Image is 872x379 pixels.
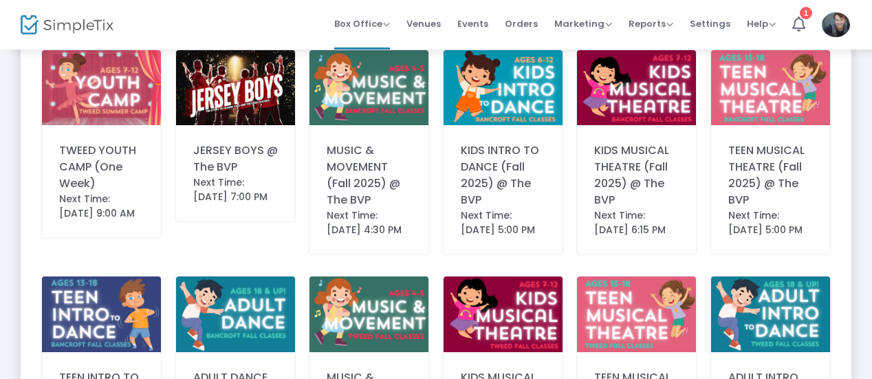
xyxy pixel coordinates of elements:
[747,17,776,30] span: Help
[444,50,563,125] img: 63890698552596428618.png
[728,142,813,208] div: TEEN MUSICAL THEATRE (Fall 2025) @ The BVP
[193,175,278,204] div: Next Time: [DATE] 7:00 PM
[176,277,295,351] img: 63890696213075266222.png
[327,142,411,208] div: MUSIC & MOVEMENT (Fall 2025) @ The BVP
[800,7,812,19] div: 1
[444,277,563,351] img: 63890691619221785824.png
[309,50,428,125] img: 63890698826407377217.png
[577,277,696,351] img: 63890691181093781025.png
[690,6,730,41] span: Settings
[728,208,813,237] div: Next Time: [DATE] 5:00 PM
[711,50,830,125] img: 63890697455911094720.png
[461,208,545,237] div: Next Time: [DATE] 5:00 PM
[193,142,278,175] div: JERSEY BOYS @ The BVP
[457,6,488,41] span: Events
[505,6,538,41] span: Orders
[461,142,545,208] div: KIDS INTRO TO DANCE (Fall 2025) @ The BVP
[629,17,673,30] span: Reports
[594,142,679,208] div: KIDS MUSICAL THEATRE (Fall 2025) @ The BVP
[42,277,161,351] img: 63890696929344861221.png
[554,17,612,30] span: Marketing
[42,50,161,125] img: 63875005041076159614.png
[711,277,830,351] img: 638906309859119656YoungCoGraphics.png
[327,208,411,237] div: Next Time: [DATE] 4:30 PM
[406,6,441,41] span: Venues
[59,192,144,221] div: Next Time: [DATE] 9:00 AM
[594,208,679,237] div: Next Time: [DATE] 6:15 PM
[59,142,144,192] div: TWEED YOUTH CAMP (One Week)
[334,17,390,30] span: Box Office
[577,50,696,125] img: 63890698059024343919.png
[176,50,295,125] img: 6387205538855590882025SeasonGraphics-2.png
[309,277,428,351] img: 63890692639670050723.png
